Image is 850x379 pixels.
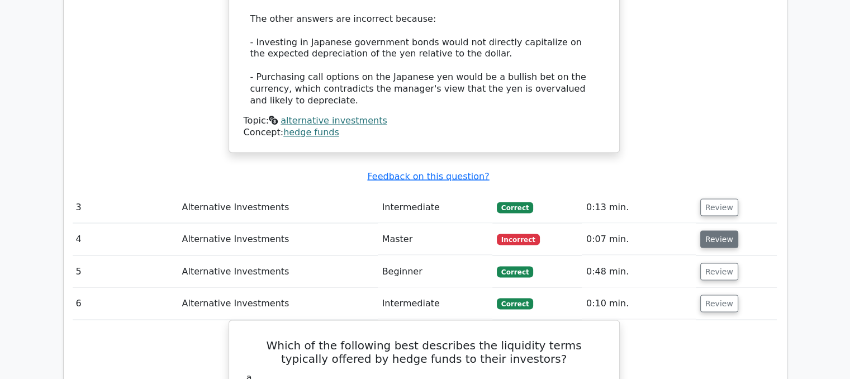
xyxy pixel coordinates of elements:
td: 6 [72,287,178,319]
span: Correct [497,266,533,277]
a: alternative investments [281,115,387,126]
div: Concept: [244,127,605,139]
td: Alternative Investments [178,191,378,223]
td: 0:48 min. [582,255,696,287]
span: Incorrect [497,234,540,245]
td: Beginner [378,255,492,287]
td: 4 [72,223,178,255]
span: Correct [497,298,533,309]
a: hedge funds [283,127,339,138]
button: Review [700,198,738,216]
button: Review [700,295,738,312]
td: Alternative Investments [178,287,378,319]
td: Alternative Investments [178,223,378,255]
a: Feedback on this question? [367,170,489,181]
div: Topic: [244,115,605,127]
td: 0:10 min. [582,287,696,319]
td: Intermediate [378,191,492,223]
button: Review [700,230,738,248]
h5: Which of the following best describes the liquidity terms typically offered by hedge funds to the... [243,338,606,365]
span: Correct [497,202,533,213]
td: 5 [72,255,178,287]
td: 3 [72,191,178,223]
td: Intermediate [378,287,492,319]
td: Alternative Investments [178,255,378,287]
td: 0:13 min. [582,191,696,223]
td: Master [378,223,492,255]
td: 0:07 min. [582,223,696,255]
button: Review [700,263,738,280]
